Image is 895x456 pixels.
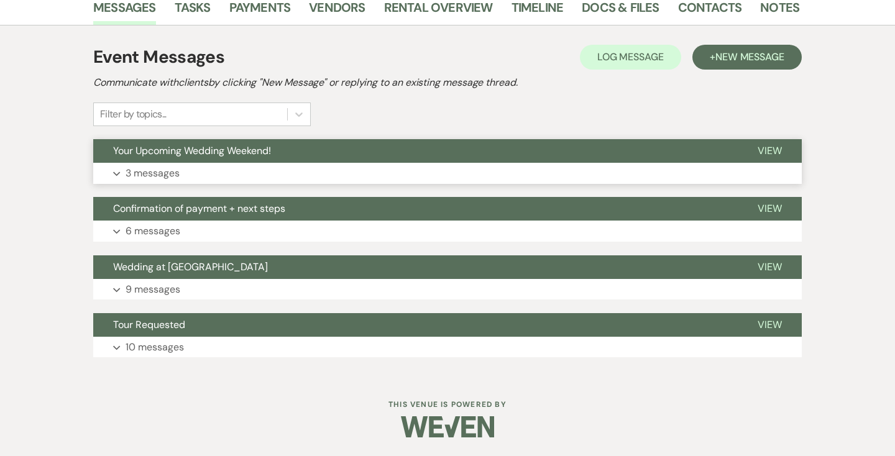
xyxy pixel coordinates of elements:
[113,318,185,331] span: Tour Requested
[738,255,802,279] button: View
[93,279,802,300] button: 9 messages
[758,202,782,215] span: View
[93,44,224,70] h1: Event Messages
[758,318,782,331] span: View
[93,221,802,242] button: 6 messages
[93,337,802,358] button: 10 messages
[126,223,180,239] p: 6 messages
[93,197,738,221] button: Confirmation of payment + next steps
[126,281,180,298] p: 9 messages
[93,313,738,337] button: Tour Requested
[758,260,782,273] span: View
[100,107,167,122] div: Filter by topics...
[715,50,784,63] span: New Message
[113,260,268,273] span: Wedding at [GEOGRAPHIC_DATA]
[126,339,184,355] p: 10 messages
[113,202,285,215] span: Confirmation of payment + next steps
[597,50,664,63] span: Log Message
[692,45,802,70] button: +New Message
[758,144,782,157] span: View
[580,45,681,70] button: Log Message
[93,75,802,90] h2: Communicate with clients by clicking "New Message" or replying to an existing message thread.
[401,405,494,449] img: Weven Logo
[738,197,802,221] button: View
[113,144,271,157] span: Your Upcoming Wedding Weekend!
[738,313,802,337] button: View
[738,139,802,163] button: View
[126,165,180,181] p: 3 messages
[93,255,738,279] button: Wedding at [GEOGRAPHIC_DATA]
[93,139,738,163] button: Your Upcoming Wedding Weekend!
[93,163,802,184] button: 3 messages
